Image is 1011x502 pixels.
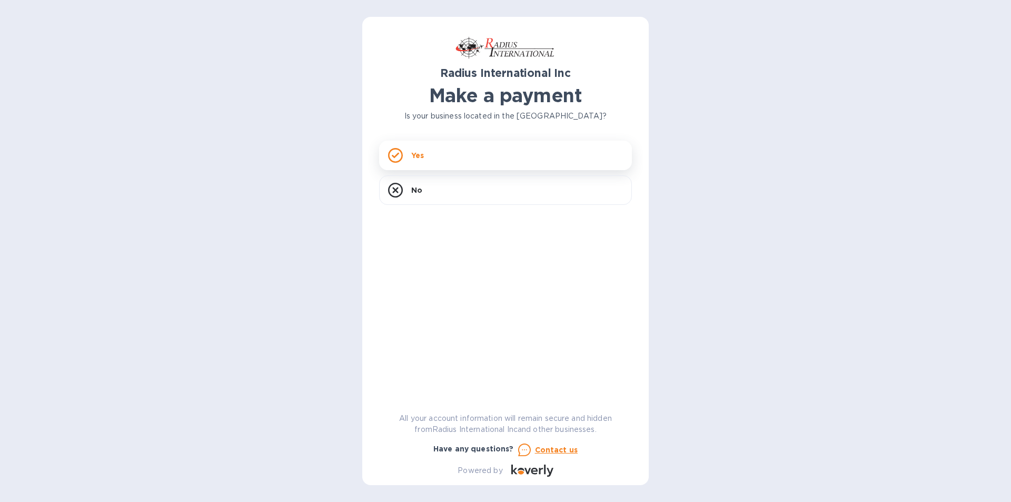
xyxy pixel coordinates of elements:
b: Radius International Inc [440,66,571,80]
p: Yes [411,150,424,161]
p: All your account information will remain secure and hidden from Radius International Inc and othe... [379,413,632,435]
p: No [411,185,422,195]
p: Powered by [458,465,502,476]
h1: Make a payment [379,84,632,106]
u: Contact us [535,446,578,454]
b: Have any questions? [433,445,514,453]
p: Is your business located in the [GEOGRAPHIC_DATA]? [379,111,632,122]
